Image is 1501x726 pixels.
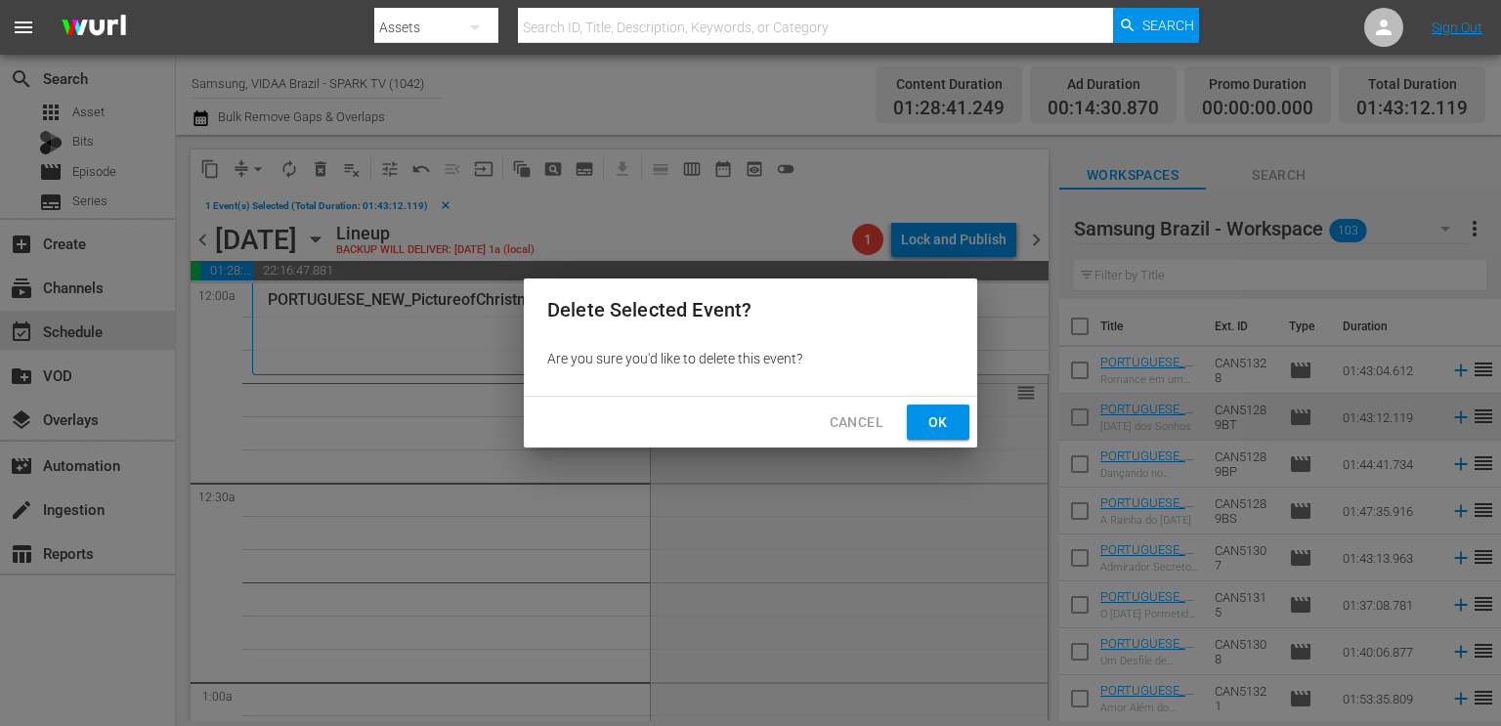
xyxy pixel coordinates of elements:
[830,410,883,435] span: Cancel
[1142,8,1194,43] span: Search
[1432,20,1482,35] a: Sign Out
[12,16,35,39] span: menu
[922,410,954,435] span: Ok
[907,405,969,441] button: Ok
[814,405,899,441] button: Cancel
[547,294,954,325] h2: Delete Selected Event?
[524,341,977,376] div: Are you sure you'd like to delete this event?
[47,5,141,51] img: ans4CAIJ8jUAAAAAAAAAAAAAAAAAAAAAAAAgQb4GAAAAAAAAAAAAAAAAAAAAAAAAJMjXAAAAAAAAAAAAAAAAAAAAAAAAgAT5G...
